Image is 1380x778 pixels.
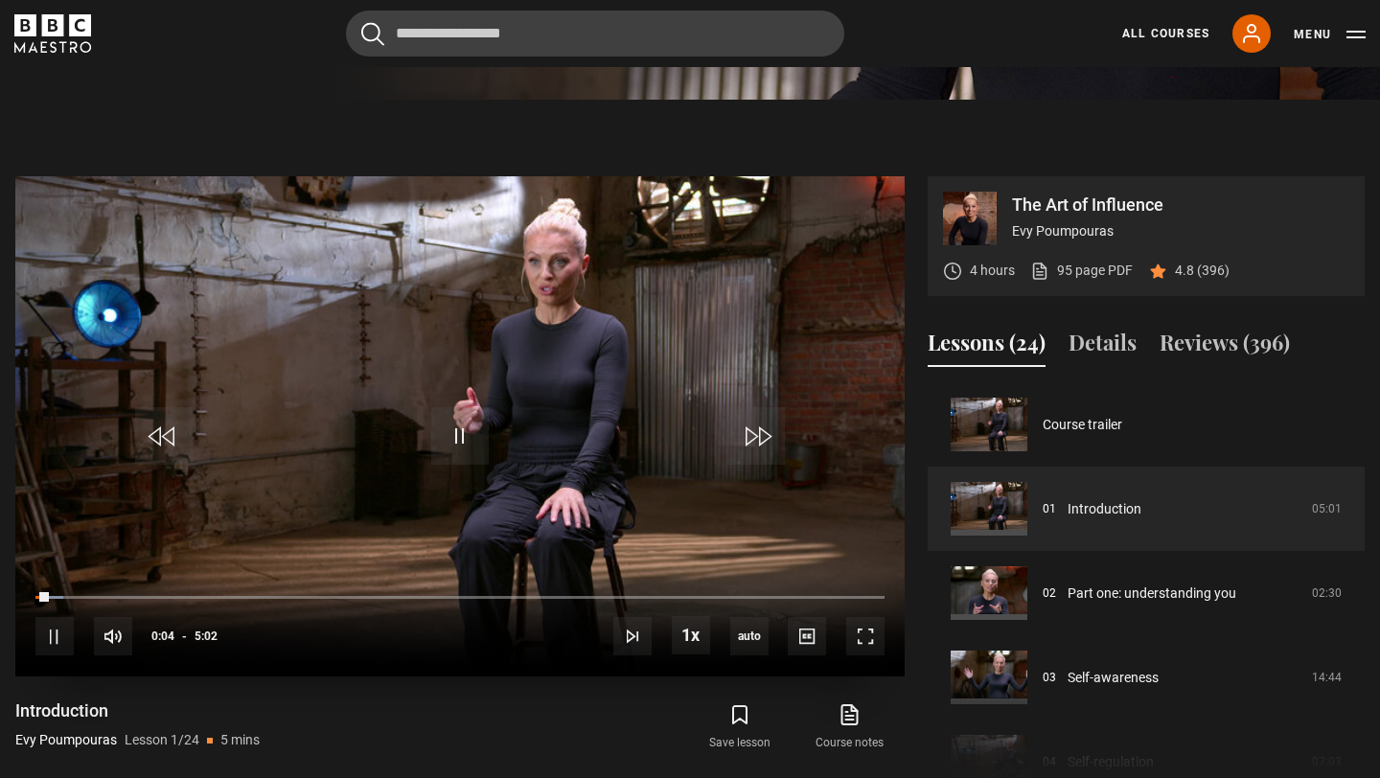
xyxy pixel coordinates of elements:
button: Reviews (396) [1160,327,1290,367]
div: Current quality: 1080p [730,617,769,655]
button: Pause [35,617,74,655]
p: 4.8 (396) [1175,261,1230,281]
a: Course notes [795,699,905,755]
a: Introduction [1068,499,1141,519]
h1: Introduction [15,699,260,722]
button: Next Lesson [613,617,652,655]
button: Submit the search query [361,22,384,46]
p: Lesson 1/24 [125,730,199,750]
button: Save lesson [685,699,794,755]
button: Captions [788,617,826,655]
svg: BBC Maestro [14,14,91,53]
a: Course trailer [1043,415,1122,435]
p: Evy Poumpouras [15,730,117,750]
a: 95 page PDF [1030,261,1133,281]
button: Lessons (24) [928,327,1046,367]
p: 5 mins [220,730,260,750]
a: All Courses [1122,25,1209,42]
span: auto [730,617,769,655]
button: Toggle navigation [1294,25,1366,44]
span: 5:02 [195,619,218,653]
div: Progress Bar [35,596,885,600]
a: Part one: understanding you [1068,583,1236,604]
button: Details [1069,327,1137,367]
video-js: Video Player [15,176,905,676]
p: Evy Poumpouras [1012,221,1349,241]
p: 4 hours [970,261,1015,281]
span: - [182,629,187,643]
button: Playback Rate [672,616,710,654]
span: 0:04 [151,619,174,653]
p: The Art of Influence [1012,196,1349,214]
a: Self-awareness [1068,668,1159,688]
input: Search [346,11,844,57]
button: Mute [94,617,132,655]
button: Fullscreen [846,617,885,655]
